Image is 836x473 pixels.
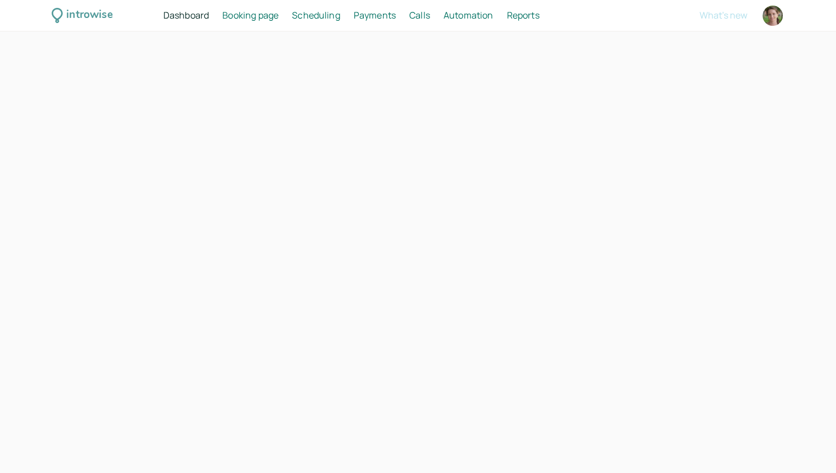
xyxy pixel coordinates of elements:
span: Calls [409,9,430,21]
span: Automation [444,9,494,21]
a: Booking page [222,8,278,23]
span: What's new [700,9,747,21]
a: Calls [409,8,430,23]
a: Automation [444,8,494,23]
a: Scheduling [292,8,340,23]
iframe: Chat Widget [780,419,836,473]
button: What's new [700,10,747,20]
span: Scheduling [292,9,340,21]
div: introwise [66,7,112,24]
a: introwise [52,7,113,24]
a: Payments [354,8,396,23]
span: Reports [506,9,539,21]
span: Payments [354,9,396,21]
a: Dashboard [163,8,209,23]
span: Booking page [222,9,278,21]
a: Reports [506,8,539,23]
span: Dashboard [163,9,209,21]
a: Account [761,4,784,28]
